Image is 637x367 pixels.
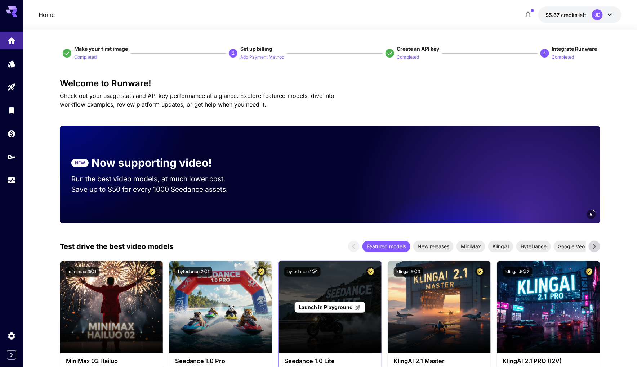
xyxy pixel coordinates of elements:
[299,304,353,310] span: Launch in Playground
[545,11,586,19] div: $5.66809
[362,241,410,252] div: Featured models
[388,261,491,353] img: alt
[538,6,622,23] button: $5.66809JD
[552,54,574,61] p: Completed
[175,267,212,277] button: bytedance:2@1
[7,59,16,68] div: Models
[257,267,266,277] button: Certified Model – Vetted for best performance and includes a commercial license.
[584,267,594,277] button: Certified Model – Vetted for best performance and includes a commercial license.
[7,153,16,162] div: API Keys
[488,243,513,250] span: KlingAI
[503,358,594,364] h3: KlingAI 2.1 PRO (I2V)
[413,241,454,252] div: New releases
[60,241,173,252] p: Test drive the best video models
[295,302,365,313] a: Launch in Playground
[590,212,592,217] span: 6
[397,54,419,61] p: Completed
[7,83,16,92] div: Playground
[394,358,485,364] h3: KlingAI 2.1 Master
[60,92,334,108] span: Check out your usage stats and API key performance at a glance. Explore featured models, dive int...
[39,10,55,19] a: Home
[543,50,546,56] p: 4
[366,267,376,277] button: Certified Model – Vetted for best performance and includes a commercial license.
[169,261,272,353] img: alt
[7,350,16,360] button: Expand sidebar
[561,12,586,18] span: credits left
[488,241,513,252] div: KlingAI
[60,78,600,89] h3: Welcome to Runware!
[592,9,603,20] div: JD
[554,241,589,252] div: Google Veo
[66,267,99,277] button: minimax:3@1
[7,129,16,138] div: Wallet
[71,184,239,195] p: Save up to $50 for every 1000 Seedance assets.
[39,10,55,19] nav: breadcrumb
[545,12,561,18] span: $5.67
[7,331,16,340] div: Settings
[413,243,454,250] span: New releases
[362,243,410,250] span: Featured models
[240,54,284,61] p: Add Payment Method
[456,241,485,252] div: MiniMax
[7,106,16,115] div: Library
[284,267,321,277] button: bytedance:1@1
[516,241,551,252] div: ByteDance
[71,174,239,184] p: Run the best video models, at much lower cost.
[75,160,85,166] p: NEW
[66,358,157,364] h3: MiniMax 02 Hailuo
[475,267,485,277] button: Certified Model – Vetted for best performance and includes a commercial license.
[147,267,157,277] button: Certified Model – Vetted for best performance and includes a commercial license.
[503,267,533,277] button: klingai:5@2
[516,243,551,250] span: ByteDance
[284,358,375,364] h3: Seedance 1.0 Lite
[397,53,419,61] button: Completed
[240,53,284,61] button: Add Payment Method
[552,53,574,61] button: Completed
[74,54,97,61] p: Completed
[240,46,272,52] span: Set up billing
[552,46,597,52] span: Integrate Runware
[232,50,235,56] p: 2
[7,176,16,185] div: Usage
[74,46,128,52] span: Make your first image
[554,243,589,250] span: Google Veo
[175,358,266,364] h3: Seedance 1.0 Pro
[497,261,600,353] img: alt
[74,53,97,61] button: Completed
[60,261,163,353] img: alt
[456,243,485,250] span: MiniMax
[7,34,16,43] div: Home
[397,46,440,52] span: Create an API key
[92,155,212,171] p: Now supporting video!
[394,267,423,277] button: klingai:5@3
